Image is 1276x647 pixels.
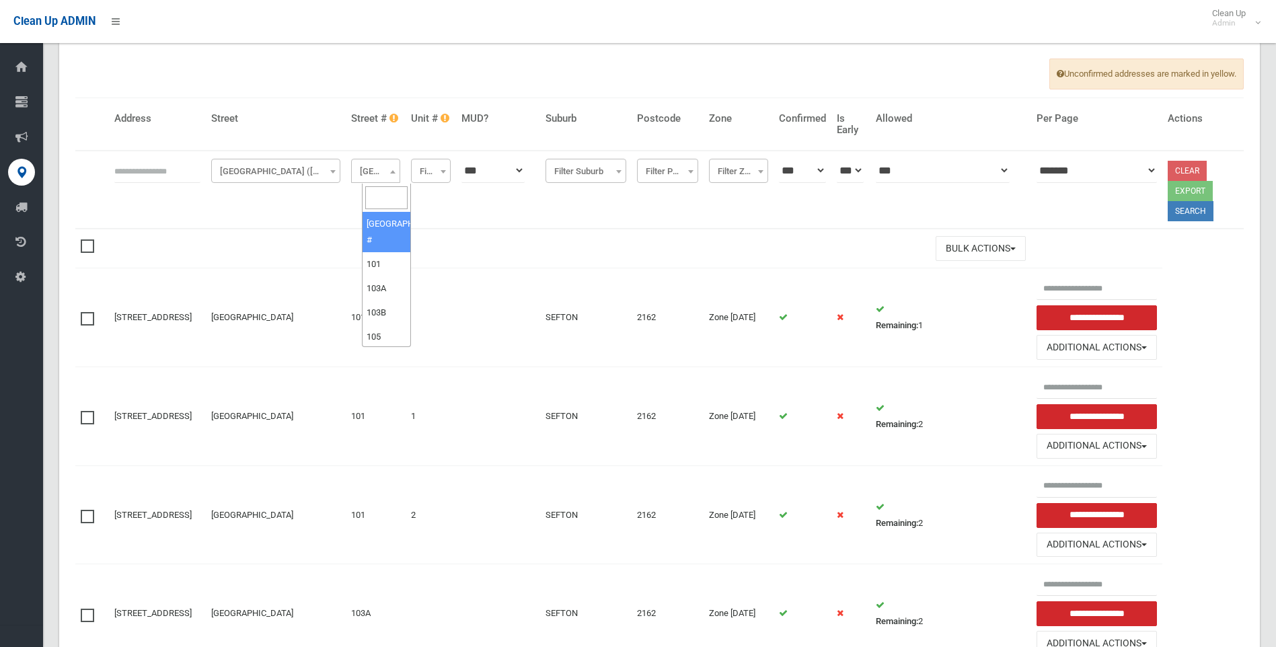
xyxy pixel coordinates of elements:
a: [STREET_ADDRESS] [114,510,192,520]
td: 2 [870,367,1031,466]
h4: Confirmed [779,113,826,124]
td: 1 [406,367,456,466]
strong: Remaining: [876,518,918,528]
td: [GEOGRAPHIC_DATA] [206,268,346,367]
td: Zone [DATE] [704,268,774,367]
td: 2162 [632,367,704,466]
a: [STREET_ADDRESS] [114,312,192,322]
span: Filter Postcode [637,159,698,183]
h4: Per Page [1037,113,1157,124]
td: Zone [DATE] [704,367,774,466]
small: Admin [1212,18,1246,28]
span: Filter Unit # [411,159,451,183]
a: Clear [1168,161,1207,181]
h4: Actions [1168,113,1238,124]
h4: Street # [351,113,400,124]
li: 103B [363,301,410,325]
span: Wellington Road (SEFTON) [215,162,338,181]
span: Filter Suburb [546,159,626,183]
td: 2 [870,465,1031,564]
h4: MUD? [461,113,535,124]
button: Additional Actions [1037,434,1157,459]
li: [GEOGRAPHIC_DATA] # [363,212,410,252]
td: 101 [346,465,406,564]
span: Unconfirmed addresses are marked in yellow. [1049,59,1244,89]
span: Clean Up [1205,8,1259,28]
span: Filter Street # [351,159,400,183]
td: 101 [346,268,406,367]
h4: Unit # [411,113,451,124]
span: Filter Postcode [640,162,695,181]
h4: Is Early [837,113,865,135]
span: Clean Up ADMIN [13,15,96,28]
h4: Allowed [876,113,1026,124]
button: Bulk Actions [936,236,1026,261]
a: [STREET_ADDRESS] [114,411,192,421]
td: [GEOGRAPHIC_DATA] [206,367,346,466]
h4: Suburb [546,113,626,124]
strong: Remaining: [876,419,918,429]
span: Filter Zone [709,159,768,183]
h4: Postcode [637,113,698,124]
td: [GEOGRAPHIC_DATA] [206,465,346,564]
button: Additional Actions [1037,335,1157,360]
td: 2162 [632,268,704,367]
li: 105 [363,325,410,349]
td: SEFTON [540,367,631,466]
button: Export [1168,181,1213,201]
strong: Remaining: [876,616,918,626]
span: Filter Unit # [414,162,447,181]
button: Search [1168,201,1213,221]
a: [STREET_ADDRESS] [114,608,192,618]
h4: Address [114,113,200,124]
li: 101 [363,252,410,276]
td: SEFTON [540,465,631,564]
h4: Zone [709,113,768,124]
button: Additional Actions [1037,533,1157,558]
li: 103A [363,276,410,301]
td: 1 [870,268,1031,367]
td: 2 [406,465,456,564]
td: Zone [DATE] [704,465,774,564]
strong: Remaining: [876,320,918,330]
td: 101 [346,367,406,466]
span: Wellington Road (SEFTON) [211,159,341,183]
td: SEFTON [540,268,631,367]
span: Filter Street # [354,162,397,181]
td: 2162 [632,465,704,564]
h4: Street [211,113,341,124]
span: Filter Suburb [549,162,622,181]
span: Filter Zone [712,162,765,181]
